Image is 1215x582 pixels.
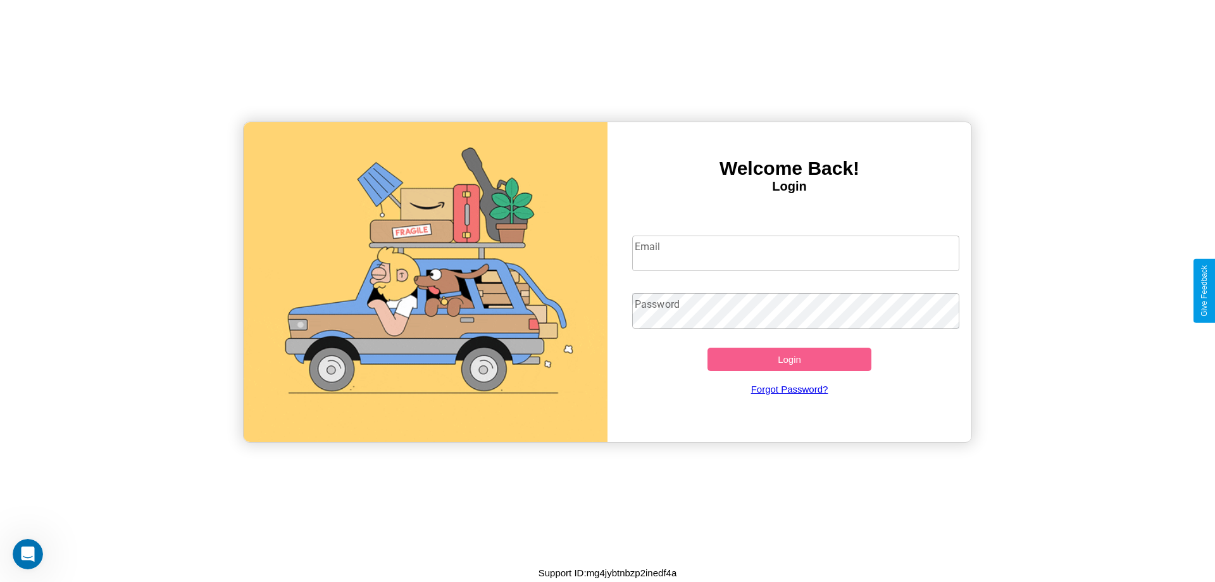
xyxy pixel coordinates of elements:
h4: Login [607,179,971,194]
iframe: Intercom live chat [13,539,43,569]
p: Support ID: mg4jybtnbzp2inedf4a [539,564,676,581]
a: Forgot Password? [626,371,954,407]
h3: Welcome Back! [607,158,971,179]
button: Login [707,348,871,371]
img: gif [244,122,607,442]
div: Give Feedback [1200,265,1209,317]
